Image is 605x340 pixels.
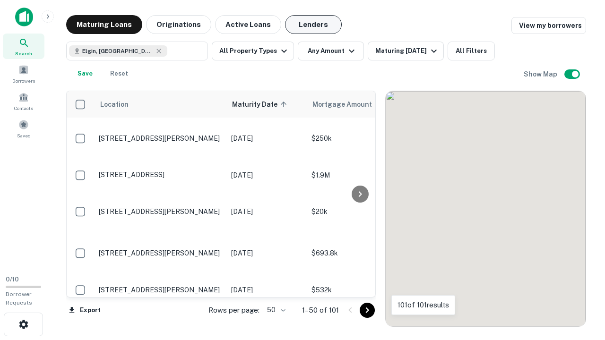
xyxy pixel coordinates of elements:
[82,47,153,55] span: Elgin, [GEOGRAPHIC_DATA], [GEOGRAPHIC_DATA]
[375,45,440,57] div: Maturing [DATE]
[15,8,33,26] img: capitalize-icon.png
[215,15,281,34] button: Active Loans
[298,42,364,60] button: Any Amount
[99,134,222,143] p: [STREET_ADDRESS][PERSON_NAME]
[448,42,495,60] button: All Filters
[99,286,222,294] p: [STREET_ADDRESS][PERSON_NAME]
[3,61,44,86] a: Borrowers
[99,249,222,257] p: [STREET_ADDRESS][PERSON_NAME]
[311,285,406,295] p: $532k
[285,15,342,34] button: Lenders
[146,15,211,34] button: Originations
[307,91,411,118] th: Mortgage Amount
[231,248,302,258] p: [DATE]
[231,285,302,295] p: [DATE]
[311,170,406,180] p: $1.9M
[208,305,259,316] p: Rows per page:
[398,299,449,311] p: 101 of 101 results
[360,303,375,318] button: Go to next page
[263,303,287,317] div: 50
[14,104,33,112] span: Contacts
[99,170,222,179] p: [STREET_ADDRESS]
[302,305,339,316] p: 1–50 of 101
[226,91,307,118] th: Maturity Date
[66,15,142,34] button: Maturing Loans
[311,206,406,217] p: $20k
[311,248,406,258] p: $693.8k
[312,99,384,110] span: Mortgage Amount
[70,64,100,83] button: Save your search to get updates of matches that match your search criteria.
[311,133,406,144] p: $250k
[3,116,44,141] a: Saved
[6,276,19,283] span: 0 / 10
[231,206,302,217] p: [DATE]
[94,91,226,118] th: Location
[15,50,32,57] span: Search
[232,99,290,110] span: Maturity Date
[3,34,44,59] a: Search
[386,91,586,326] div: 0 0
[212,42,294,60] button: All Property Types
[104,64,134,83] button: Reset
[231,170,302,180] p: [DATE]
[368,42,444,60] button: Maturing [DATE]
[3,88,44,114] a: Contacts
[12,77,35,85] span: Borrowers
[66,303,103,317] button: Export
[558,264,605,310] iframe: Chat Widget
[524,69,559,79] h6: Show Map
[511,17,586,34] a: View my borrowers
[100,99,129,110] span: Location
[17,132,31,139] span: Saved
[99,207,222,216] p: [STREET_ADDRESS][PERSON_NAME]
[6,291,32,306] span: Borrower Requests
[231,133,302,144] p: [DATE]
